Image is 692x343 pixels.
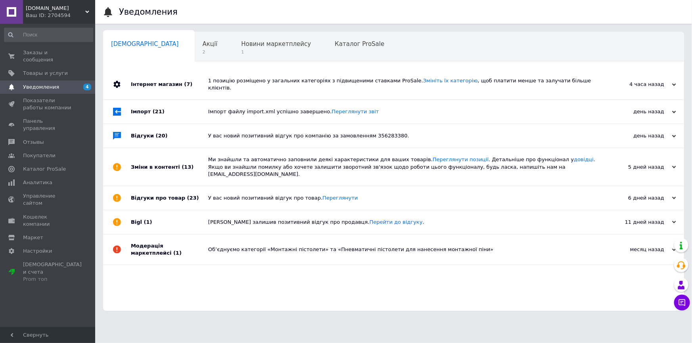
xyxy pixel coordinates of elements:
[332,109,379,114] a: Переглянути звіт
[23,166,66,173] span: Каталог ProSale
[23,49,73,63] span: Заказы и сообщения
[23,192,73,207] span: Управление сайтом
[131,186,208,210] div: Відгуки про товар
[433,156,489,162] a: Переглянути позиції
[187,195,199,201] span: (23)
[23,248,52,255] span: Настройки
[131,69,208,99] div: Інтернет магазин
[131,100,208,124] div: Імпорт
[23,152,56,159] span: Покупатели
[203,40,218,48] span: Акції
[335,40,384,48] span: Каталог ProSale
[203,49,218,55] span: 2
[208,77,597,91] div: 1 позицію розміщено у загальних категоріях з підвищеними ставками ProSale. , щоб платити менше та...
[23,179,52,186] span: Аналитика
[26,12,95,19] div: Ваш ID: 2704594
[131,234,208,265] div: Модерація маркетплейсі
[208,108,597,115] div: Імпорт файлу import.xml успішно завершено.
[173,250,182,256] span: (1)
[597,219,676,226] div: 11 дней назад
[131,148,208,186] div: Зміни в контенті
[83,84,91,90] span: 4
[322,195,358,201] a: Переглянути
[370,219,423,225] a: Перейти до відгуку
[153,109,165,114] span: (21)
[131,210,208,234] div: Bigl
[208,156,597,178] div: Ми знайшли та автоматично заповнили деякі характеристики для ваших товарів. . Детальніше про функ...
[23,261,82,283] span: [DEMOGRAPHIC_DATA] и счета
[182,164,194,170] span: (13)
[574,156,594,162] a: довідці
[208,219,597,226] div: [PERSON_NAME] залишив позитивний відгук про продавця. .
[23,213,73,228] span: Кошелек компании
[597,164,676,171] div: 5 дней назад
[23,118,73,132] span: Панель управления
[119,7,178,17] h1: Уведомления
[597,81,676,88] div: 4 часа назад
[423,78,478,84] a: Змініть їх категорію
[597,194,676,202] div: 6 дней назад
[23,84,59,91] span: Уведомления
[23,276,82,283] div: Prom топ
[674,295,690,311] button: Чат с покупателем
[597,108,676,115] div: день назад
[144,219,152,225] span: (1)
[4,28,93,42] input: Поиск
[111,40,179,48] span: [DEMOGRAPHIC_DATA]
[241,49,311,55] span: 1
[184,81,192,87] span: (7)
[23,97,73,111] span: Показатели работы компании
[208,132,597,139] div: У вас новий позитивний відгук про компанію за замовленням 356283380.
[597,132,676,139] div: день назад
[156,133,168,139] span: (20)
[208,246,597,253] div: Об’єднуємо категорії «Монтажні пістолети» та «Пневматичні пістолети для нанесення монтажної піни»
[23,234,43,241] span: Маркет
[23,70,68,77] span: Товары и услуги
[208,194,597,202] div: У вас новий позитивний відгук про товар.
[131,124,208,148] div: Відгуки
[26,5,85,12] span: MobilePlus.kh.ua
[241,40,311,48] span: Новини маркетплейсу
[23,139,44,146] span: Отзывы
[597,246,676,253] div: месяц назад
